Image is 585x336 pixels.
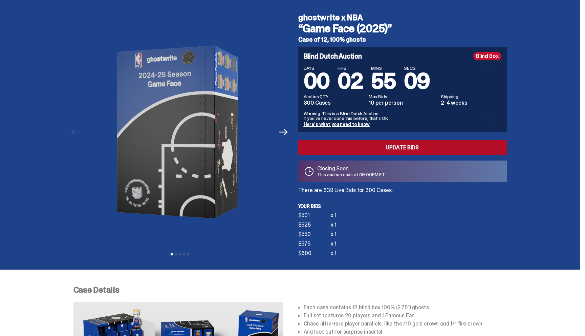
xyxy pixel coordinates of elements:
div: x 1 [331,232,337,237]
span: 09 [404,67,430,95]
span: HRS [338,66,363,70]
button: View slide 3 [179,253,181,255]
dt: Shipping [441,94,501,99]
p: Your bids [298,204,507,209]
span: 00 [304,67,330,95]
dd: 2-4 weeks [441,100,501,106]
span: SECS [404,66,430,70]
div: x 1 [331,222,337,228]
div: x 1 [331,241,337,247]
button: View slide 2 [175,253,177,255]
dd: 10 per person [369,100,437,106]
li: And look out for surprise inserts! [304,329,507,335]
p: Closing Soon [317,166,386,171]
div: $550 [298,232,331,237]
h5: Case of 12, 100% ghosts [298,37,507,43]
dt: Auction QTY [304,94,365,99]
span: 02 [338,67,363,95]
button: View slide 4 [183,253,185,255]
h4: Blind Dutch Auction [304,53,362,60]
li: Full set features 20 players and 1 Famous Fan [304,313,507,318]
h4: ghostwrite x NBA [298,14,507,22]
img: NBA-Hero-1.png [87,16,273,249]
a: Here's what you need to know [304,121,370,127]
div: Blind Box [473,52,501,60]
div: $525 [298,222,331,228]
p: Case Details [73,286,507,294]
li: Chase ultra-rare player parallels, like the /10 gold crown and 1/1 fire crown [304,321,507,327]
button: View slide 1 [171,253,173,255]
li: Each case contains 12 blind box 100% (2.75”) ghosts [304,305,507,310]
div: $501 [298,213,331,218]
a: Update Bids [298,140,507,155]
div: $575 [298,241,331,247]
p: Warning: This is a Blind Dutch Auction. If you’ve never done this before, that’s OK. [304,111,501,121]
span: 55 [371,67,396,95]
button: View slide 5 [187,253,189,255]
div: x 1 [331,251,337,256]
span: MINS [371,66,396,70]
p: There are 639 Live Bids for 300 Cases. [298,188,507,193]
div: x 1 [331,213,337,218]
dt: Max Bids [369,94,437,99]
h3: “Game Face (2025)” [298,23,507,34]
p: This auction ends at 09:00PM ET [317,172,386,177]
dd: 300 Cases [304,100,365,106]
div: $600 [298,251,331,256]
button: Next [276,125,291,140]
span: DAYS [304,66,330,70]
